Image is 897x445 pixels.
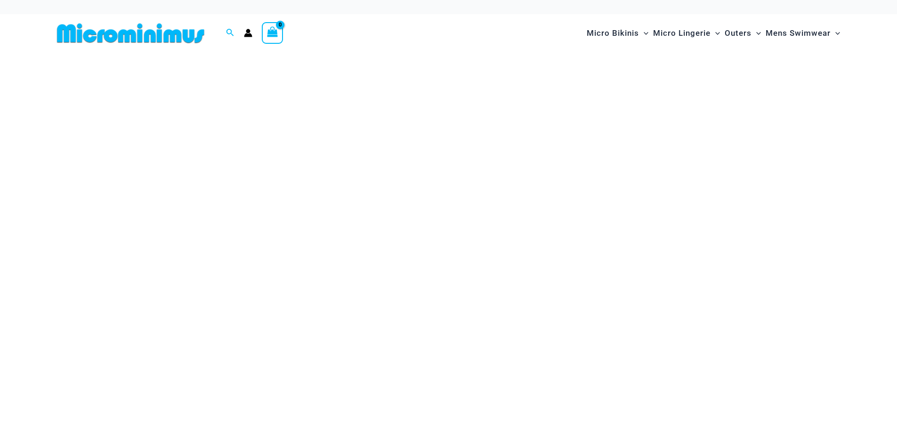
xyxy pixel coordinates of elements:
[722,19,763,48] a: OutersMenu ToggleMenu Toggle
[244,29,252,37] a: Account icon link
[711,21,720,45] span: Menu Toggle
[583,17,844,49] nav: Site Navigation
[752,21,761,45] span: Menu Toggle
[587,21,639,45] span: Micro Bikinis
[639,21,648,45] span: Menu Toggle
[53,23,208,44] img: MM SHOP LOGO FLAT
[651,19,722,48] a: Micro LingerieMenu ToggleMenu Toggle
[653,21,711,45] span: Micro Lingerie
[763,19,842,48] a: Mens SwimwearMenu ToggleMenu Toggle
[226,27,234,39] a: Search icon link
[766,21,831,45] span: Mens Swimwear
[262,22,283,44] a: View Shopping Cart, empty
[831,21,840,45] span: Menu Toggle
[725,21,752,45] span: Outers
[584,19,651,48] a: Micro BikinisMenu ToggleMenu Toggle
